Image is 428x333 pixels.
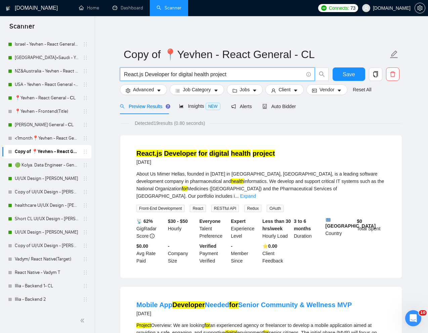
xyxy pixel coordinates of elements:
[83,149,88,154] span: holder
[279,86,291,93] span: Client
[200,243,217,249] b: Verified
[206,103,220,110] span: NEW
[83,297,88,302] span: holder
[350,4,355,12] span: 73
[15,172,79,185] a: UI/UX Design - [PERSON_NAME]
[136,158,275,166] div: [DATE]
[324,218,356,240] div: Country
[83,176,88,181] span: holder
[80,317,87,324] span: double-left
[15,293,79,306] a: Illia - Backend 2
[200,219,221,224] b: Everyone
[231,219,246,224] b: Expert
[157,88,161,93] span: caret-down
[83,109,88,114] span: holder
[386,67,399,81] button: delete
[136,170,386,200] div: About Us Mimer Hellas, founded in [DATE] in [GEOGRAPHIC_DATA], [GEOGRAPHIC_DATA], is a leading so...
[179,103,220,109] span: Insights
[231,179,244,184] mark: health
[209,150,229,157] mark: digital
[15,145,79,158] a: Copy of 📍Yevhen - React General - СL
[15,118,79,132] a: [PERSON_NAME] General - СL
[182,186,187,191] mark: for
[83,55,88,60] span: holder
[83,283,88,289] span: holder
[326,218,376,229] b: [GEOGRAPHIC_DATA]
[136,310,352,318] div: [DATE]
[15,132,79,145] a: <1month📍Yevhen - React General - СL
[214,88,218,93] span: caret-down
[15,105,79,118] a: 📍Yevhen - Frontend(Title)
[262,104,267,109] span: robot
[133,86,154,93] span: Advanced
[333,67,365,81] button: Save
[83,42,88,47] span: holder
[124,70,303,79] input: Search Freelance Jobs...
[135,218,167,240] div: GigRadar Score
[15,38,79,51] a: Israel - Yevhen - React General - СL
[419,310,427,316] span: 10
[319,86,334,93] span: Vendor
[168,219,188,224] b: $30 - $50
[405,310,421,326] iframe: Intercom live chat
[83,136,88,141] span: holder
[244,205,261,212] span: Redux
[190,205,206,212] span: React
[235,193,239,199] span: ...
[252,88,257,93] span: caret-down
[15,252,79,266] a: Vadym/ React Native(Target)
[198,218,230,240] div: Talent Preference
[343,70,355,79] span: Save
[253,150,275,157] mark: project
[355,218,387,240] div: Total Spent
[120,104,125,109] span: search
[165,103,171,109] div: Tooltip anchor
[120,104,168,109] span: Preview Results
[306,72,311,77] span: info-circle
[15,78,79,91] a: USA - Yevhen - React General - СL
[150,234,155,238] span: info-circle
[326,218,331,222] img: 🇬🇷
[136,243,148,249] b: $0.00
[15,239,79,252] a: Copy of UI/UX Design - [PERSON_NAME]
[337,88,342,93] span: caret-down
[83,230,88,235] span: holder
[6,3,10,14] img: logo
[315,71,328,77] span: search
[199,150,208,157] mark: for
[294,219,311,231] b: 3 to 6 months
[321,5,327,11] img: upwork-logo.png
[15,266,79,279] a: React Native - Vadym T
[83,162,88,168] span: holder
[357,219,362,224] b: $ 0
[329,4,349,12] span: Connects:
[83,216,88,222] span: holder
[15,185,79,199] a: Copy of UI/UX Design - [PERSON_NAME]
[306,84,347,95] button: idcardVendorcaret-down
[369,71,382,77] span: copy
[415,3,425,13] button: setting
[261,218,293,240] div: Hourly Load
[262,243,277,249] b: ⭐️ 0.00
[15,306,79,320] a: [PERSON_NAME] | Full-Stack dev
[113,5,143,11] a: dashboardDashboard
[168,243,170,249] b: -
[231,150,251,157] mark: health
[179,104,184,108] span: area-chart
[130,120,210,127] span: Detected 19 results (0.80 seconds)
[4,21,40,36] span: Scanner
[157,5,181,11] a: searchScanner
[15,279,79,293] a: Illia - Backend 1- CL
[15,91,79,105] a: 📍Yevhen - React General - СL
[364,6,369,10] span: user
[390,50,398,59] span: edit
[261,242,293,265] div: Client Feedback
[231,104,236,109] span: notification
[15,51,79,64] a: [GEOGRAPHIC_DATA]+Saudi - Yevhen - React General - СL
[126,88,130,93] span: setting
[167,218,198,240] div: Hourly
[369,67,382,81] button: copy
[271,88,276,93] span: user
[83,95,88,101] span: holder
[15,199,79,212] a: healthcare UI/UX Design - [PERSON_NAME]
